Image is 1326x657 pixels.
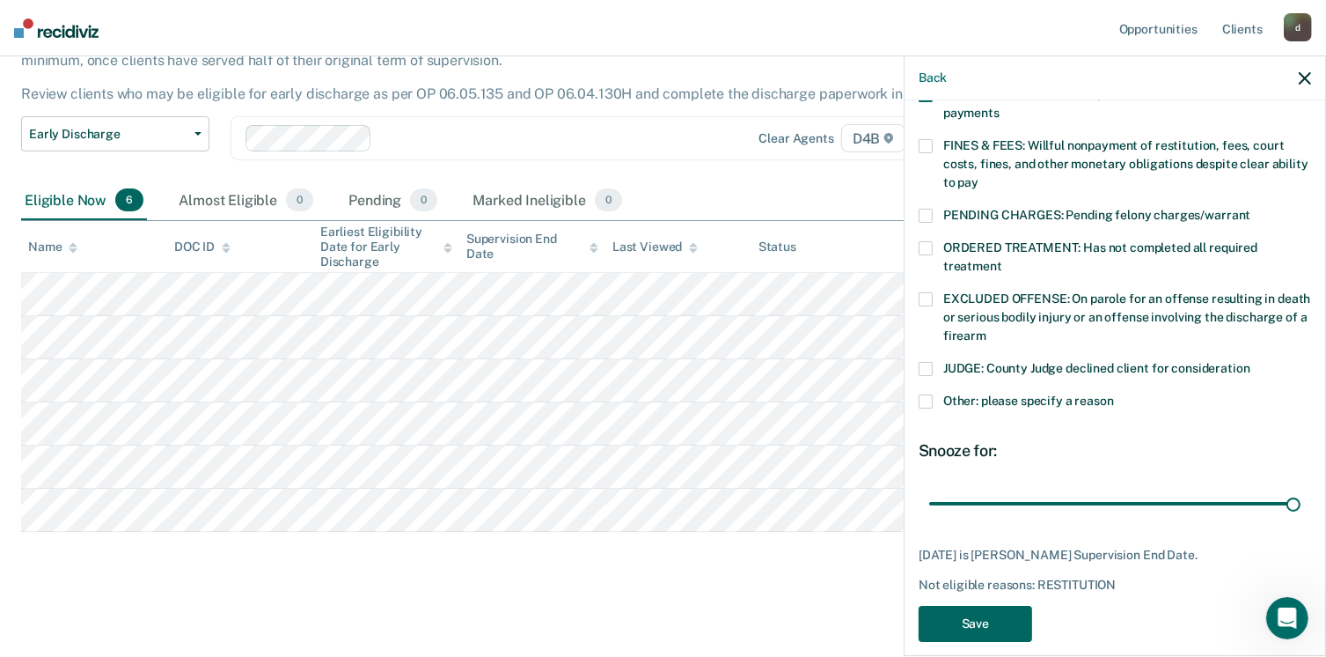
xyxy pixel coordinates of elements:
[758,240,796,255] div: Status
[919,548,1311,563] div: [DATE] is [PERSON_NAME] Supervision End Date.
[115,188,143,211] span: 6
[469,181,626,220] div: Marked Ineligible
[320,225,452,269] div: Earliest Eligibility Date for Early Discharge
[174,240,231,255] div: DOC ID
[943,240,1257,273] span: ORDERED TREATMENT: Has not completed all required treatment
[466,232,598,262] div: Supervision End Date
[1266,597,1308,639] iframe: Intercom live chat
[29,127,187,142] span: Early Discharge
[919,578,1311,593] div: Not eligible reasons: RESTITUTION
[943,292,1310,343] span: EXCLUDED OFFENSE: On parole for an offense resulting in death or serious bodily injury or an offe...
[21,181,147,220] div: Eligible Now
[943,361,1250,375] span: JUDGE: County Judge declined client for consideration
[943,138,1308,189] span: FINES & FEES: Willful nonpayment of restitution, fees, court costs, fines, and other monetary obl...
[943,208,1250,222] span: PENDING CHARGES: Pending felony charges/warrant
[175,181,317,220] div: Almost Eligible
[286,188,313,211] span: 0
[943,394,1114,408] span: Other: please specify a reason
[919,441,1311,461] div: Snooze for:
[410,188,437,211] span: 0
[841,124,905,152] span: D4B
[1284,13,1312,41] div: d
[21,35,967,103] p: Early Discharge is the termination of the period of probation or parole before the full-term disc...
[919,70,947,85] button: Back
[919,606,1032,642] button: Save
[345,181,441,220] div: Pending
[14,18,99,38] img: Recidiviz
[759,131,834,146] div: Clear agents
[595,188,622,211] span: 0
[28,240,77,255] div: Name
[612,240,698,255] div: Last Viewed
